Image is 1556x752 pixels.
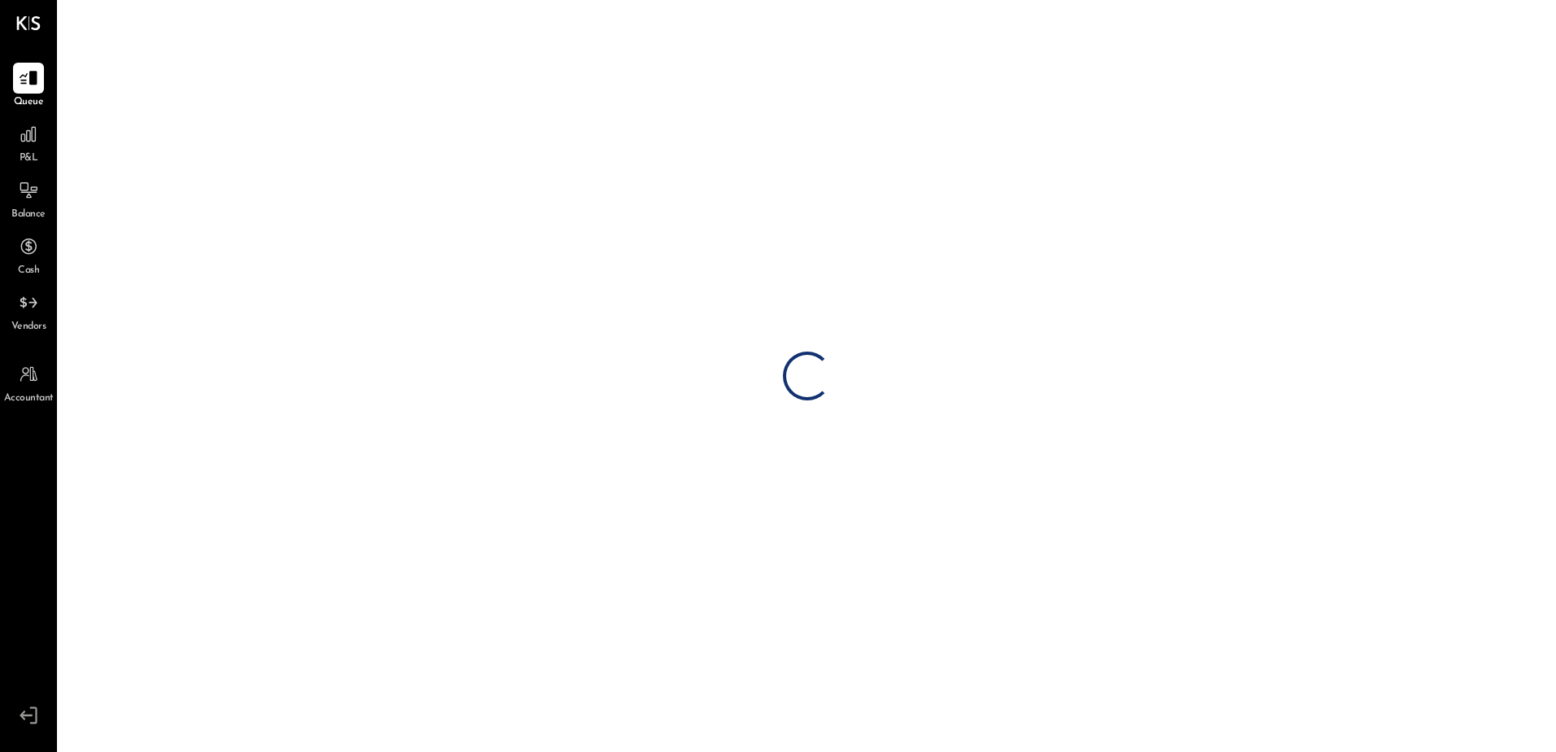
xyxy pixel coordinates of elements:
span: Queue [14,95,44,110]
a: Balance [1,175,56,222]
span: Balance [11,208,46,222]
a: Queue [1,63,56,110]
a: Vendors [1,287,56,334]
a: Cash [1,231,56,278]
span: Vendors [11,320,46,334]
span: P&L [20,151,38,166]
a: Accountant [1,359,56,406]
span: Accountant [4,391,54,406]
a: P&L [1,119,56,166]
span: Cash [18,264,39,278]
